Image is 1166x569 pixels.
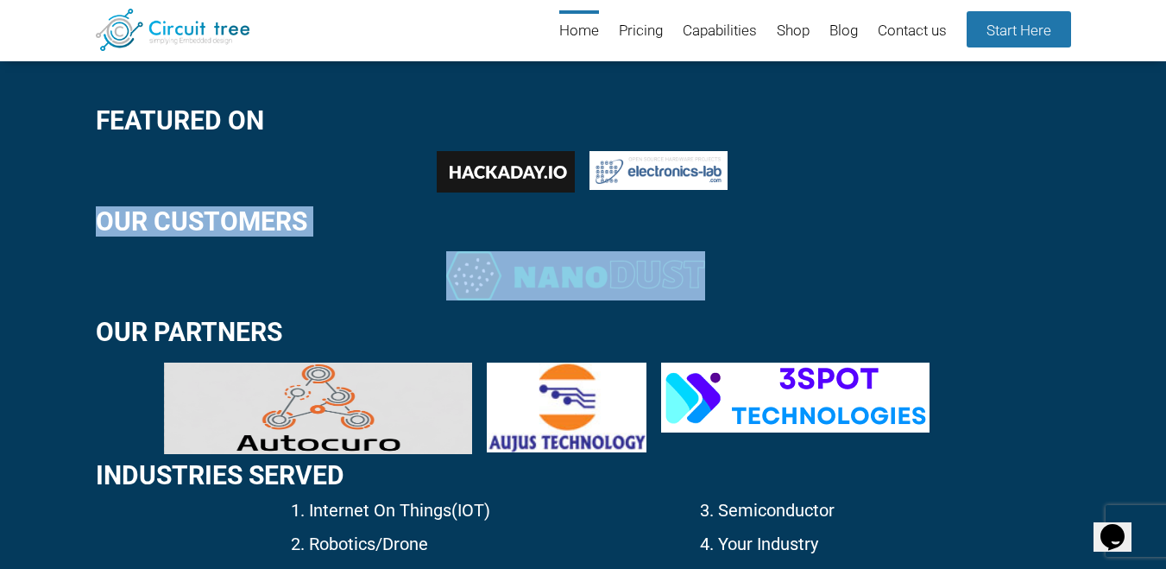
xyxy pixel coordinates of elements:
a: Capabilities [683,10,757,53]
a: Contact us [878,10,947,53]
p: 1. Internet On Things(IOT) [291,498,564,523]
p: 4. Your Industry [700,532,1070,557]
h2: Our customers [96,207,1071,236]
h2: Industries Served [96,461,1071,490]
iframe: chat widget [1094,500,1149,552]
a: Blog [829,10,858,53]
a: Home [559,10,599,53]
p: 3. Semiconductor [700,498,1070,523]
img: Circuit Tree [96,9,250,51]
a: Pricing [619,10,663,53]
h2: Featured On [96,106,1071,135]
a: Start Here [967,11,1071,47]
h2: Our Partners [96,318,1071,346]
p: 2. Robotics/Drone [291,532,564,557]
a: Shop [777,10,810,53]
